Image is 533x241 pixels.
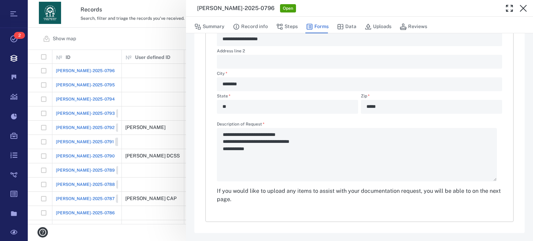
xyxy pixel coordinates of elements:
[16,5,30,11] span: Help
[502,1,516,15] button: Toggle Fullscreen
[194,20,225,33] button: Summary
[217,122,502,128] label: Description of Request
[281,6,295,11] span: Open
[233,20,268,33] button: Record info
[217,49,502,55] label: Address line 2
[217,94,358,100] label: State
[516,1,530,15] button: Close
[217,71,502,77] label: City
[197,4,274,12] h3: [PERSON_NAME]-2025-0796
[337,20,356,33] button: Data
[276,20,298,33] button: Steps
[14,32,25,39] span: 2
[217,187,502,204] div: If you would like to upload any items to assist with your documentation request, you will be able...
[361,94,502,100] label: Zip
[365,20,391,33] button: Uploads
[400,20,427,33] button: Reviews
[306,20,329,33] button: Forms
